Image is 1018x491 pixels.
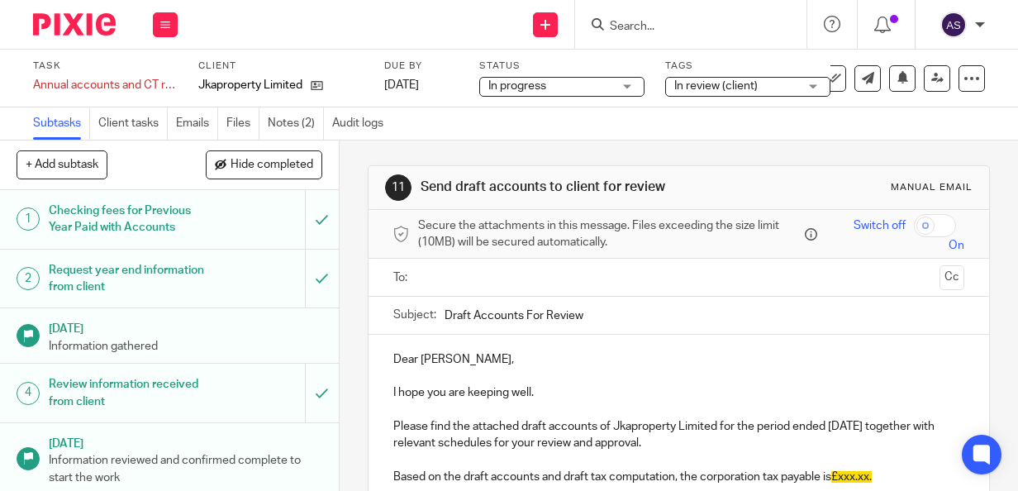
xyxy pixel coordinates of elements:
a: Audit logs [332,107,392,140]
label: Due by [384,60,459,73]
h1: [DATE] [49,431,322,452]
a: Subtasks [33,107,90,140]
p: I hope you are keeping well. [393,384,964,401]
p: Jkaproperty Limited [198,77,302,93]
a: Emails [176,107,218,140]
div: 4 [17,382,40,405]
h1: Send draft accounts to client for review [421,179,714,196]
button: Cc [940,265,964,290]
span: In progress [488,80,546,92]
a: Files [226,107,259,140]
h1: [DATE] [49,317,322,337]
span: Switch off [854,217,906,234]
div: 2 [17,267,40,290]
span: [DATE] [384,79,419,91]
span: Hide completed [231,159,313,172]
label: Task [33,60,178,73]
div: 11 [385,174,411,201]
label: Subject: [393,307,436,323]
div: Manual email [891,181,973,194]
span: In review (client) [674,80,758,92]
div: Annual accounts and CT return [33,77,178,93]
input: Search [608,20,757,35]
img: Pixie [33,13,116,36]
label: Tags [665,60,830,73]
a: Client tasks [98,107,168,140]
button: + Add subtask [17,150,107,179]
span: On [949,237,964,254]
label: Status [479,60,645,73]
p: Information gathered [49,338,322,355]
span: £xxx.xx. [831,471,872,483]
div: 1 [17,207,40,231]
h1: Checking fees for Previous Year Paid with Accounts [49,198,208,241]
p: Dear [PERSON_NAME], [393,351,964,368]
label: Client [198,60,364,73]
p: Information reviewed and confirmed complete to start the work [49,452,322,486]
button: Hide completed [206,150,322,179]
h1: Review information received from client [49,372,208,414]
img: svg%3E [940,12,967,38]
span: Secure the attachments in this message. Files exceeding the size limit (10MB) will be secured aut... [418,217,801,251]
p: Please find the attached draft accounts of Jkaproperty Limited for the period ended [DATE] togeth... [393,418,964,452]
label: To: [393,269,411,286]
p: Based on the draft accounts and draft tax computation, the corporation tax payable is [393,469,964,485]
h1: Request year end information from client [49,258,208,300]
a: Notes (2) [268,107,324,140]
